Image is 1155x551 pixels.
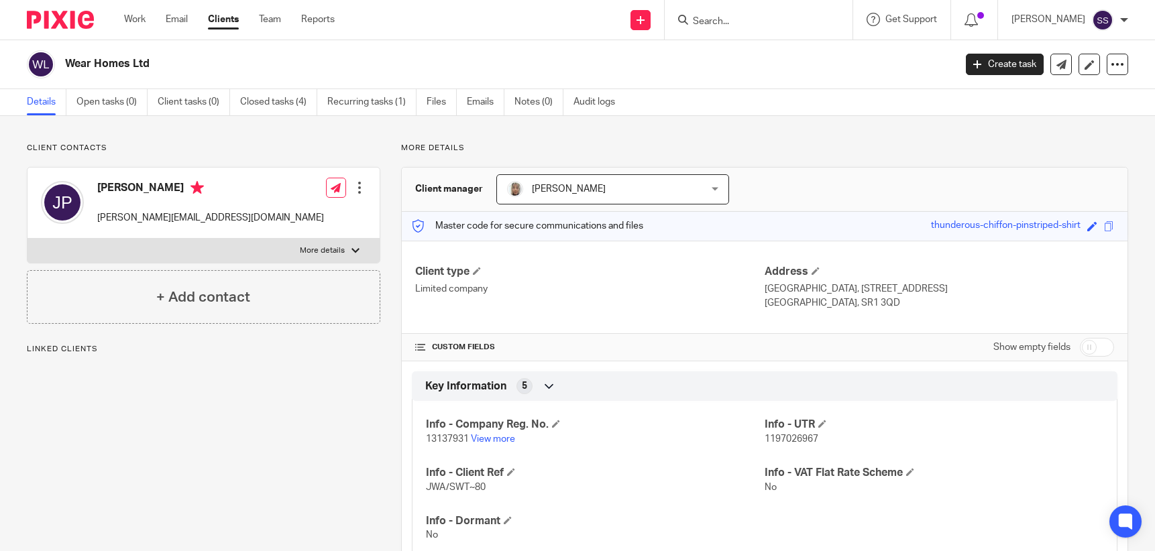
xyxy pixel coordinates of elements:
a: Audit logs [573,89,625,115]
img: svg%3E [1092,9,1113,31]
img: svg%3E [27,50,55,78]
a: View more [471,434,515,444]
a: Clients [208,13,239,26]
a: Closed tasks (4) [240,89,317,115]
span: 5 [522,379,527,393]
p: [PERSON_NAME][EMAIL_ADDRESS][DOMAIN_NAME] [97,211,324,225]
p: Limited company [415,282,765,296]
h4: CUSTOM FIELDS [415,342,765,353]
a: Work [124,13,146,26]
span: Key Information [425,379,506,393]
span: [PERSON_NAME] [532,184,606,194]
a: Details [27,89,66,115]
a: Open tasks (0) [76,89,148,115]
a: Create task [966,54,1044,75]
h4: Info - Client Ref [426,466,765,480]
a: Team [259,13,281,26]
p: Master code for secure communications and files [412,219,643,233]
label: Show empty fields [993,341,1070,354]
h2: Wear Homes Ltd [65,57,769,71]
a: Files [427,89,457,115]
a: Reports [301,13,335,26]
h4: Address [765,265,1114,279]
h4: [PERSON_NAME] [97,181,324,198]
span: JWA/SWT~80 [426,483,486,492]
img: svg%3E [41,181,84,224]
a: Emails [467,89,504,115]
p: More details [300,245,345,256]
p: More details [401,143,1128,154]
p: [GEOGRAPHIC_DATA], [STREET_ADDRESS] [765,282,1114,296]
img: Sara%20Zdj%C4%99cie%20.jpg [507,181,523,197]
i: Primary [190,181,204,194]
a: Client tasks (0) [158,89,230,115]
h4: Info - VAT Flat Rate Scheme [765,466,1103,480]
p: [GEOGRAPHIC_DATA], SR1 3QD [765,296,1114,310]
p: Linked clients [27,344,380,355]
h4: + Add contact [156,287,250,308]
span: No [426,530,438,540]
p: [PERSON_NAME] [1011,13,1085,26]
h4: Client type [415,265,765,279]
span: 13137931 [426,434,469,444]
span: 1197026967 [765,434,818,444]
h3: Client manager [415,182,483,196]
h4: Info - UTR [765,418,1103,432]
img: Pixie [27,11,94,29]
p: Client contacts [27,143,380,154]
h4: Info - Dormant [426,514,765,528]
a: Recurring tasks (1) [327,89,417,115]
a: Notes (0) [514,89,563,115]
span: Get Support [885,15,937,24]
h4: Info - Company Reg. No. [426,418,765,432]
div: thunderous-chiffon-pinstriped-shirt [931,219,1081,234]
input: Search [692,16,812,28]
span: No [765,483,777,492]
a: Email [166,13,188,26]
